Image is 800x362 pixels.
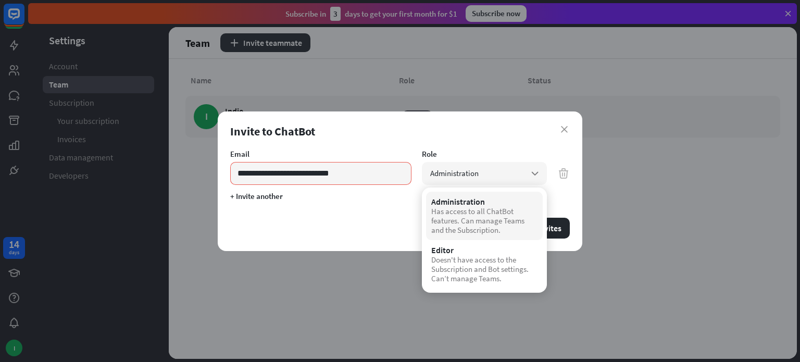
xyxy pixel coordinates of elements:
[561,126,568,133] i: close
[431,255,537,283] div: Doesn't have access to the Subscription and Bot settings. Can’t manage Teams.
[431,197,537,207] div: Administration
[8,4,40,35] button: Open LiveChat chat widget
[430,168,479,178] span: Administration
[230,191,283,201] button: + Invite another
[422,149,547,159] div: Role
[230,149,411,159] div: Email
[431,245,537,255] div: Editor
[230,124,570,139] div: Invite to ChatBot
[431,207,537,235] div: Has access to all ChatBot features. Can manage Teams and the Subscription.
[529,168,541,179] i: arrow_down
